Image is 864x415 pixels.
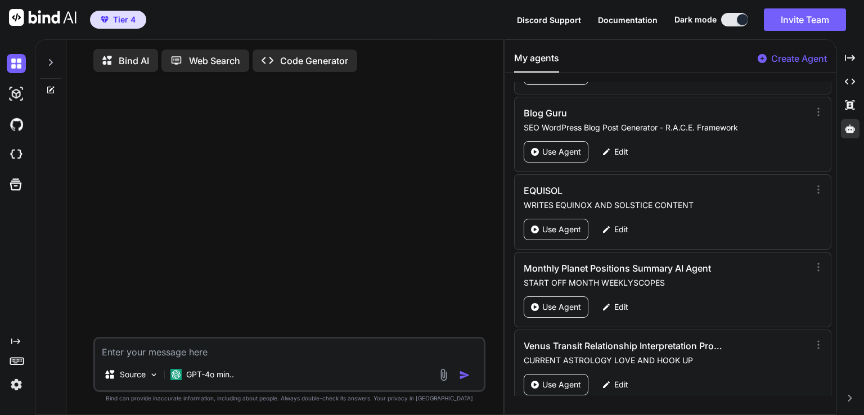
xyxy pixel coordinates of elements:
button: premiumTier 4 [90,11,146,29]
p: Use Agent [542,224,581,235]
button: Discord Support [517,14,581,26]
span: Documentation [598,15,658,25]
p: Code Generator [280,54,348,67]
img: icon [459,369,470,381]
p: WRITES EQUINOX AND SOLSTICE CONTENT [524,200,809,211]
p: Bind AI [119,54,149,67]
button: Invite Team [764,8,846,31]
img: darkChat [7,54,26,73]
p: SEO WordPress Blog Post Generator - R.A.C.E. Framework [524,122,809,133]
span: Dark mode [674,14,717,25]
h3: EQUISOL [524,184,723,197]
span: Tier 4 [113,14,136,25]
img: attachment [437,368,450,381]
img: githubDark [7,115,26,134]
p: Edit [614,301,628,313]
h3: Blog Guru [524,106,723,120]
img: settings [7,375,26,394]
p: Bind can provide inaccurate information, including about people. Always double-check its answers.... [93,394,485,403]
img: premium [101,16,109,23]
img: Bind AI [9,9,76,26]
span: Discord Support [517,15,581,25]
p: Source [120,369,146,380]
p: Web Search [189,54,240,67]
p: Use Agent [542,301,581,313]
h3: Venus Transit Relationship Interpretation Prompt [524,339,723,353]
p: Edit [614,146,628,157]
h3: Monthly Planet Positions Summary AI Agent [524,261,723,275]
img: cloudideIcon [7,145,26,164]
p: Create Agent [771,52,827,65]
p: Edit [614,379,628,390]
p: CURRENT ASTROLOGY LOVE AND HOOK UP [524,355,809,366]
img: Pick Models [149,370,159,380]
p: Edit [614,224,628,235]
p: Use Agent [542,379,581,390]
img: GPT-4o mini [170,369,182,380]
p: GPT-4o min.. [186,369,234,380]
p: START OFF MONTH WEEKLYSCOPES [524,277,809,288]
img: darkAi-studio [7,84,26,103]
button: My agents [514,51,559,73]
button: Documentation [598,14,658,26]
p: Use Agent [542,146,581,157]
